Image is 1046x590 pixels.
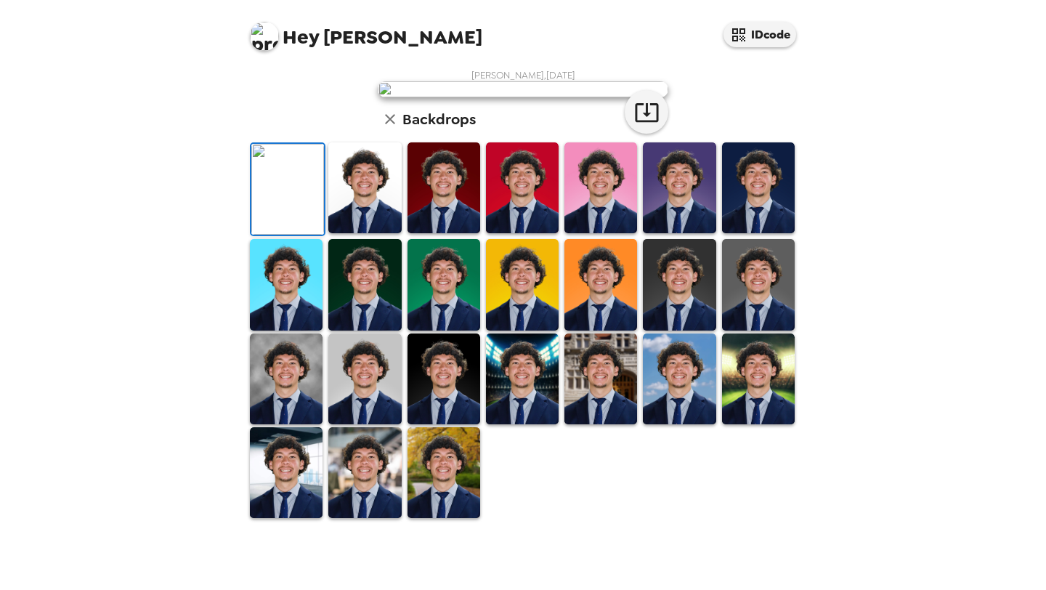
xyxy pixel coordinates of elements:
[471,69,575,81] span: [PERSON_NAME] , [DATE]
[250,15,482,47] span: [PERSON_NAME]
[723,22,796,47] button: IDcode
[250,22,279,51] img: profile pic
[251,144,324,235] img: Original
[378,81,668,97] img: user
[283,24,319,50] span: Hey
[402,108,476,131] h6: Backdrops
